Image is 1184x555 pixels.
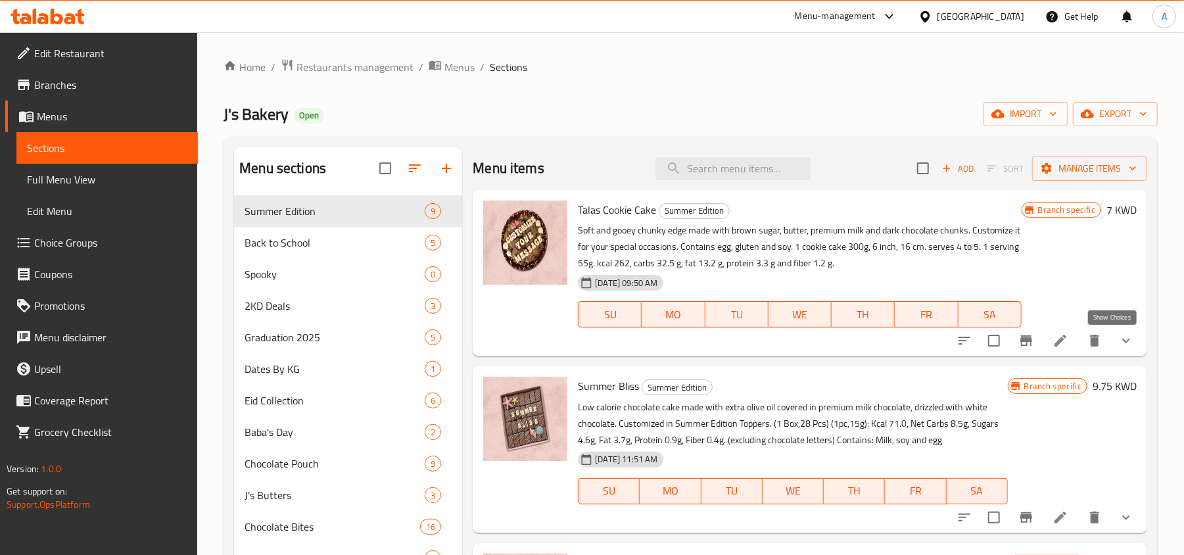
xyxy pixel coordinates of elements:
[578,301,642,327] button: SU
[1043,160,1137,177] span: Manage items
[1033,204,1101,216] span: Branch specific
[41,460,61,477] span: 1.0.0
[425,489,440,502] span: 3
[245,298,425,314] span: 2KD Deals
[425,205,440,218] span: 9
[425,300,440,312] span: 3
[425,203,441,219] div: items
[937,158,979,179] span: Add item
[425,363,440,375] span: 1
[1073,102,1158,126] button: export
[245,393,425,408] span: Eid Collection
[837,305,889,324] span: TH
[234,511,462,543] div: Chocolate Bites16
[34,45,187,61] span: Edit Restaurant
[425,426,440,439] span: 2
[425,237,440,249] span: 5
[420,519,441,535] div: items
[421,521,440,533] span: 16
[245,487,425,503] span: J's Butters
[234,290,462,322] div: 2KD Deals3
[769,301,832,327] button: WE
[1032,157,1147,181] button: Manage items
[964,305,1016,324] span: SA
[832,301,895,327] button: TH
[27,172,187,187] span: Full Menu View
[647,305,699,324] span: MO
[483,377,567,461] img: Summer Bliss
[949,325,980,356] button: sort-choices
[590,453,663,466] span: [DATE] 11:51 AM
[27,140,187,156] span: Sections
[937,9,1024,24] div: [GEOGRAPHIC_DATA]
[224,59,266,75] a: Home
[659,203,729,218] span: Summer Edition
[983,102,1068,126] button: import
[1079,502,1110,533] button: delete
[234,385,462,416] div: Eid Collection6
[16,132,198,164] a: Sections
[645,481,696,500] span: MO
[34,424,187,440] span: Grocery Checklist
[425,424,441,440] div: items
[5,69,198,101] a: Branches
[294,108,324,124] div: Open
[7,496,90,513] a: Support.OpsPlatform
[245,361,425,377] span: Dates By KG
[425,235,441,251] div: items
[7,483,67,500] span: Get support on:
[979,158,1032,179] span: Select section first
[34,329,187,345] span: Menu disclaimer
[774,305,826,324] span: WE
[5,227,198,258] a: Choice Groups
[937,158,979,179] button: Add
[419,59,423,75] li: /
[239,158,326,178] h2: Menu sections
[584,481,634,500] span: SU
[234,258,462,290] div: Spooky0
[34,361,187,377] span: Upsell
[640,478,701,504] button: MO
[245,424,425,440] span: Baba's Day
[234,416,462,448] div: Baba's Day2
[909,155,937,182] span: Select section
[980,327,1008,354] span: Select to update
[711,305,763,324] span: TU
[1053,510,1068,525] a: Edit menu item
[34,235,187,251] span: Choice Groups
[1106,201,1137,219] h6: 7 KWD
[429,59,475,76] a: Menus
[234,448,462,479] div: Chocolate Pouch9
[5,258,198,290] a: Coupons
[425,266,441,282] div: items
[16,195,198,227] a: Edit Menu
[959,301,1022,327] button: SA
[940,161,976,176] span: Add
[281,59,414,76] a: Restaurants management
[763,478,824,504] button: WE
[7,460,39,477] span: Version:
[994,106,1057,122] span: import
[425,458,440,470] span: 9
[642,301,705,327] button: MO
[768,481,818,500] span: WE
[1053,333,1068,349] a: Edit menu item
[234,479,462,511] div: J's Butters3
[1162,9,1167,24] span: A
[952,481,1003,500] span: SA
[1110,325,1142,356] button: show more
[1093,377,1137,395] h6: 9.75 KWD
[34,393,187,408] span: Coverage Report
[885,478,946,504] button: FR
[1010,502,1042,533] button: Branch-specific-item
[659,203,730,219] div: Summer Edition
[584,305,636,324] span: SU
[5,322,198,353] a: Menu disclaimer
[245,329,425,345] span: Graduation 2025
